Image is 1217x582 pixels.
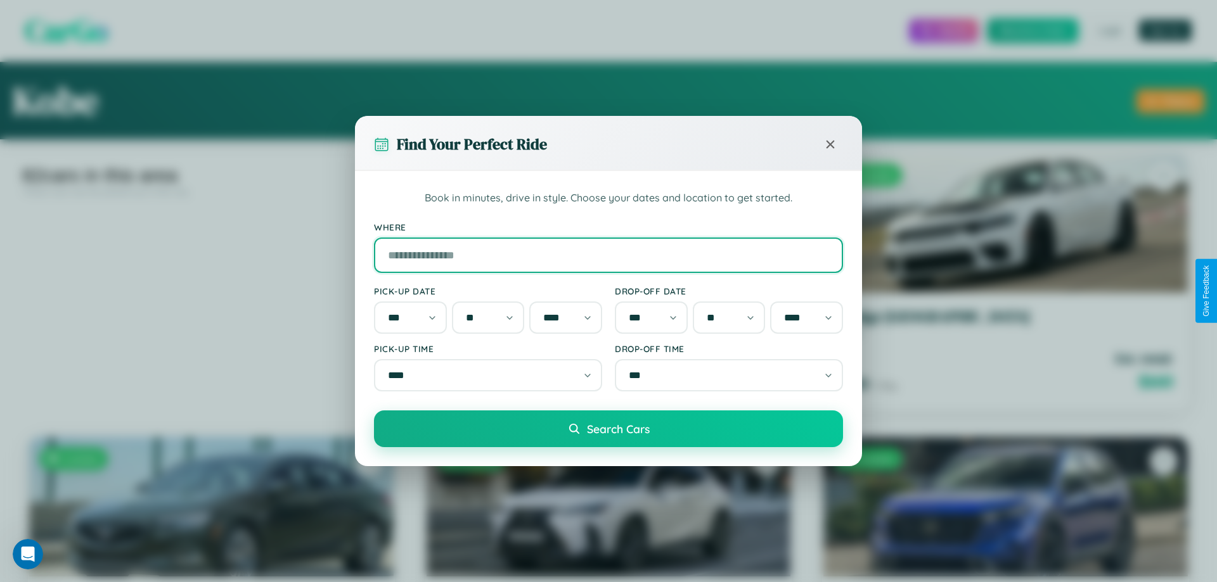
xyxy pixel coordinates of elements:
[374,343,602,354] label: Pick-up Time
[374,190,843,206] p: Book in minutes, drive in style. Choose your dates and location to get started.
[397,134,547,155] h3: Find Your Perfect Ride
[374,286,602,296] label: Pick-up Date
[374,222,843,232] label: Where
[615,343,843,354] label: Drop-off Time
[587,422,650,436] span: Search Cars
[615,286,843,296] label: Drop-off Date
[374,410,843,447] button: Search Cars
